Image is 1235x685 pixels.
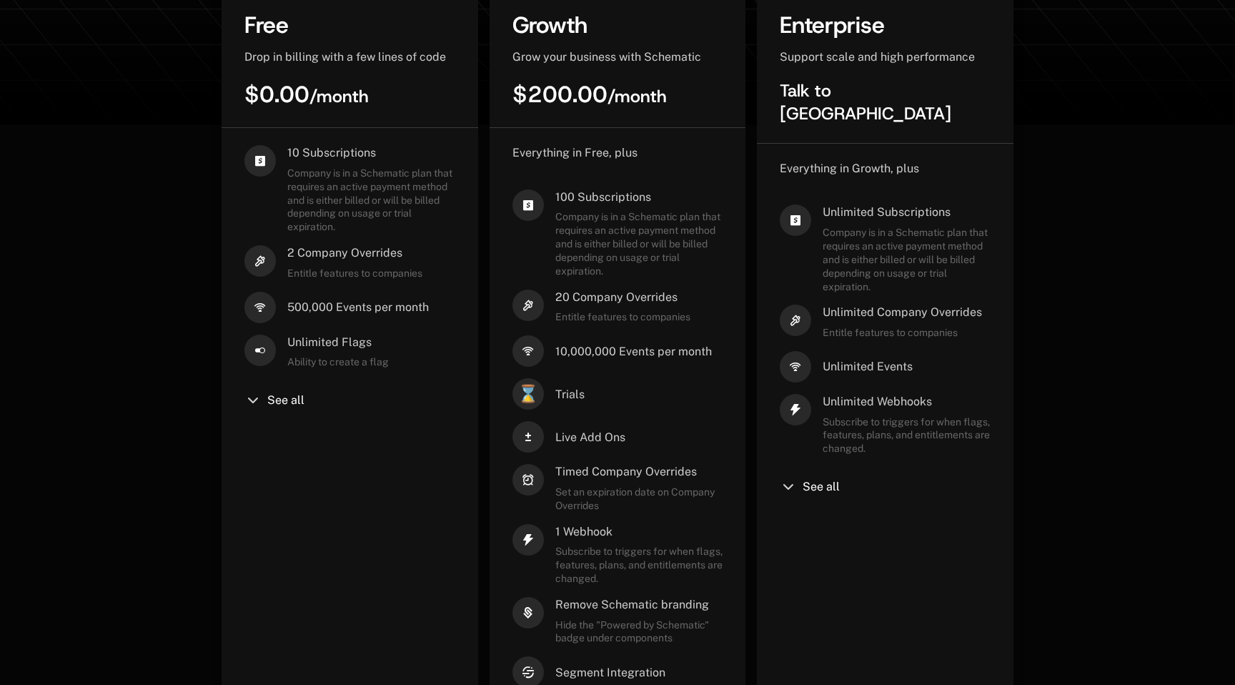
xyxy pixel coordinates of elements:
span: Entitle features to companies [555,310,690,324]
i: boolean-on [244,335,276,366]
i: thunder [780,394,811,425]
span: Drop in billing with a few lines of code [244,50,446,64]
i: hammer [780,305,811,336]
span: Enterprise [780,10,885,40]
span: Remove Schematic branding [555,597,723,613]
sub: / month [309,85,369,108]
span: $0.00 [244,79,369,109]
span: Growth [512,10,587,40]
i: schematic [512,597,544,629]
span: 10 Subscriptions [287,145,455,161]
sub: / month [607,85,667,108]
i: plus-minus [512,421,544,453]
span: Unlimited Company Overrides [823,305,982,320]
i: cashapp [244,145,276,177]
span: Support scale and high performance [780,50,975,64]
span: 100 Subscriptions [555,189,723,205]
span: Talk to [GEOGRAPHIC_DATA] [780,79,951,125]
i: hammer [512,290,544,321]
span: $200.00 [512,79,667,109]
span: Free [244,10,289,40]
i: cashapp [512,189,544,221]
span: Everything in Growth, plus [780,162,919,175]
i: signal [244,292,276,323]
span: Everything in Free, plus [512,146,638,159]
span: Entitle features to companies [287,267,422,280]
span: Trials [555,387,585,403]
i: signal [512,335,544,367]
span: Company is in a Schematic plan that requires an active payment method and is either billed or wil... [823,226,991,293]
span: Grow your business with Schematic [512,50,701,64]
i: cashapp [780,204,811,236]
span: Live Add Ons [555,430,625,445]
span: Unlimited Subscriptions [823,204,991,220]
i: signal [780,351,811,383]
i: hammer [244,245,276,277]
span: Hide the "Powered by Schematic" badge under components [555,619,723,646]
span: Entitle features to companies [823,326,982,340]
span: Unlimited Webhooks [823,394,991,410]
span: Ability to create a flag [287,355,389,369]
span: See all [267,395,304,406]
span: Set an expiration date on Company Overrides [555,486,723,513]
i: chevron-down [244,392,262,409]
span: 1 Webhook [555,524,723,540]
span: Unlimited Events [823,359,913,375]
span: 2 Company Overrides [287,245,422,261]
span: 500,000 Events per month [287,300,429,315]
span: Timed Company Overrides [555,464,723,480]
span: See all [803,481,840,493]
i: thunder [512,524,544,556]
span: ⌛ [512,378,544,410]
i: chevron-down [780,478,797,496]
span: Subscribe to triggers for when flags, features, plans, and entitlements are changed. [555,545,723,586]
span: Subscribe to triggers for when flags, features, plans, and entitlements are changed. [823,415,991,456]
i: alarm [512,464,544,496]
span: 10,000,000 Events per month [555,344,712,360]
span: Company is in a Schematic plan that requires an active payment method and is either billed or wil... [555,210,723,277]
span: Segment Integration [555,665,665,681]
span: Unlimited Flags [287,335,389,350]
span: Company is in a Schematic plan that requires an active payment method and is either billed or wil... [287,167,455,234]
span: 20 Company Overrides [555,290,690,305]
